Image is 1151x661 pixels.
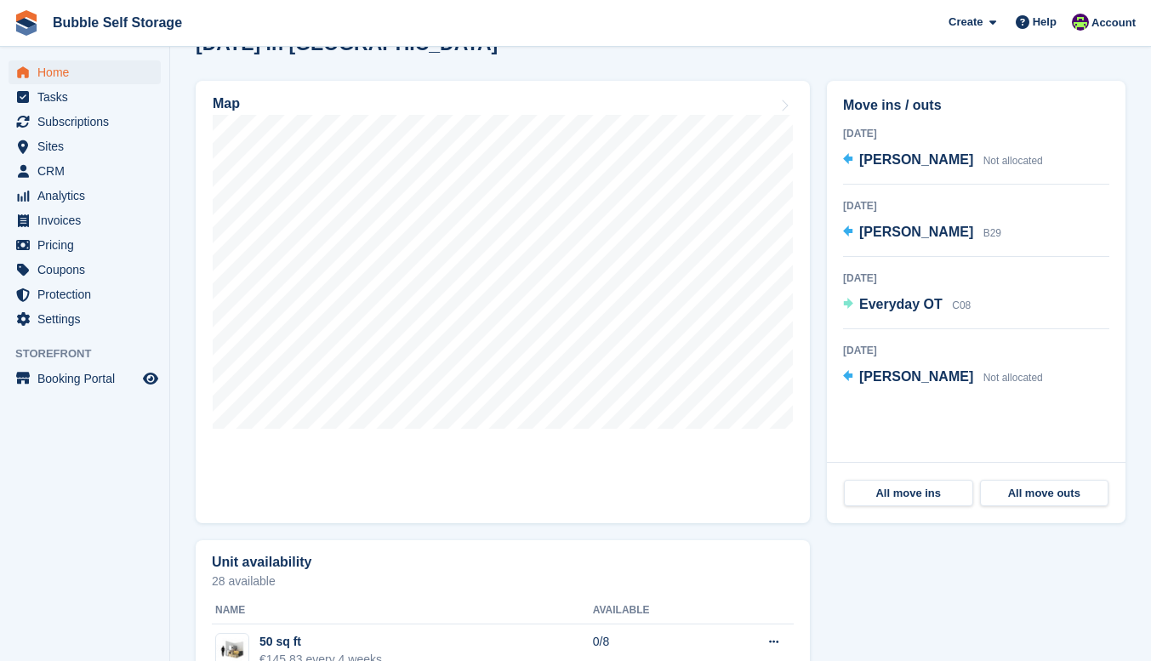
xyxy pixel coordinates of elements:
span: Coupons [37,258,140,282]
a: All move ins [844,480,973,507]
span: CRM [37,159,140,183]
img: Tom Gilmore [1072,14,1089,31]
a: [PERSON_NAME] B29 [843,222,1001,244]
div: [DATE] [843,198,1109,214]
h2: Move ins / outs [843,95,1109,116]
a: menu [9,184,161,208]
a: menu [9,159,161,183]
span: Analytics [37,184,140,208]
a: [PERSON_NAME] Not allocated [843,367,1043,389]
div: [DATE] [843,343,1109,358]
span: Create [949,14,983,31]
span: Account [1091,14,1136,31]
a: menu [9,85,161,109]
span: Home [37,60,140,84]
a: Everyday OT C08 [843,294,971,316]
a: menu [9,282,161,306]
h2: Map [213,96,240,111]
a: [PERSON_NAME] Not allocated [843,150,1043,172]
span: C08 [952,299,971,311]
a: menu [9,233,161,257]
span: Not allocated [983,372,1043,384]
a: menu [9,258,161,282]
th: Name [212,597,593,624]
div: [DATE] [843,126,1109,141]
span: Invoices [37,208,140,232]
span: Sites [37,134,140,158]
span: Subscriptions [37,110,140,134]
a: menu [9,367,161,390]
span: B29 [983,227,1001,239]
a: menu [9,208,161,232]
span: Booking Portal [37,367,140,390]
a: Map [196,81,810,523]
span: Pricing [37,233,140,257]
a: menu [9,110,161,134]
h2: Unit availability [212,555,311,570]
span: [PERSON_NAME] [859,369,973,384]
a: menu [9,134,161,158]
span: Protection [37,282,140,306]
span: Storefront [15,345,169,362]
img: stora-icon-8386f47178a22dfd0bd8f6a31ec36ba5ce8667c1dd55bd0f319d3a0aa187defe.svg [14,10,39,36]
span: [PERSON_NAME] [859,225,973,239]
span: Not allocated [983,155,1043,167]
span: Help [1033,14,1057,31]
p: 28 available [212,575,794,587]
a: Bubble Self Storage [46,9,189,37]
span: Settings [37,307,140,331]
span: [PERSON_NAME] [859,152,973,167]
a: Preview store [140,368,161,389]
div: 50 sq ft [259,633,382,651]
a: menu [9,307,161,331]
span: Tasks [37,85,140,109]
a: All move outs [980,480,1109,507]
div: [DATE] [843,271,1109,286]
span: Everyday OT [859,297,943,311]
th: Available [593,597,716,624]
a: menu [9,60,161,84]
